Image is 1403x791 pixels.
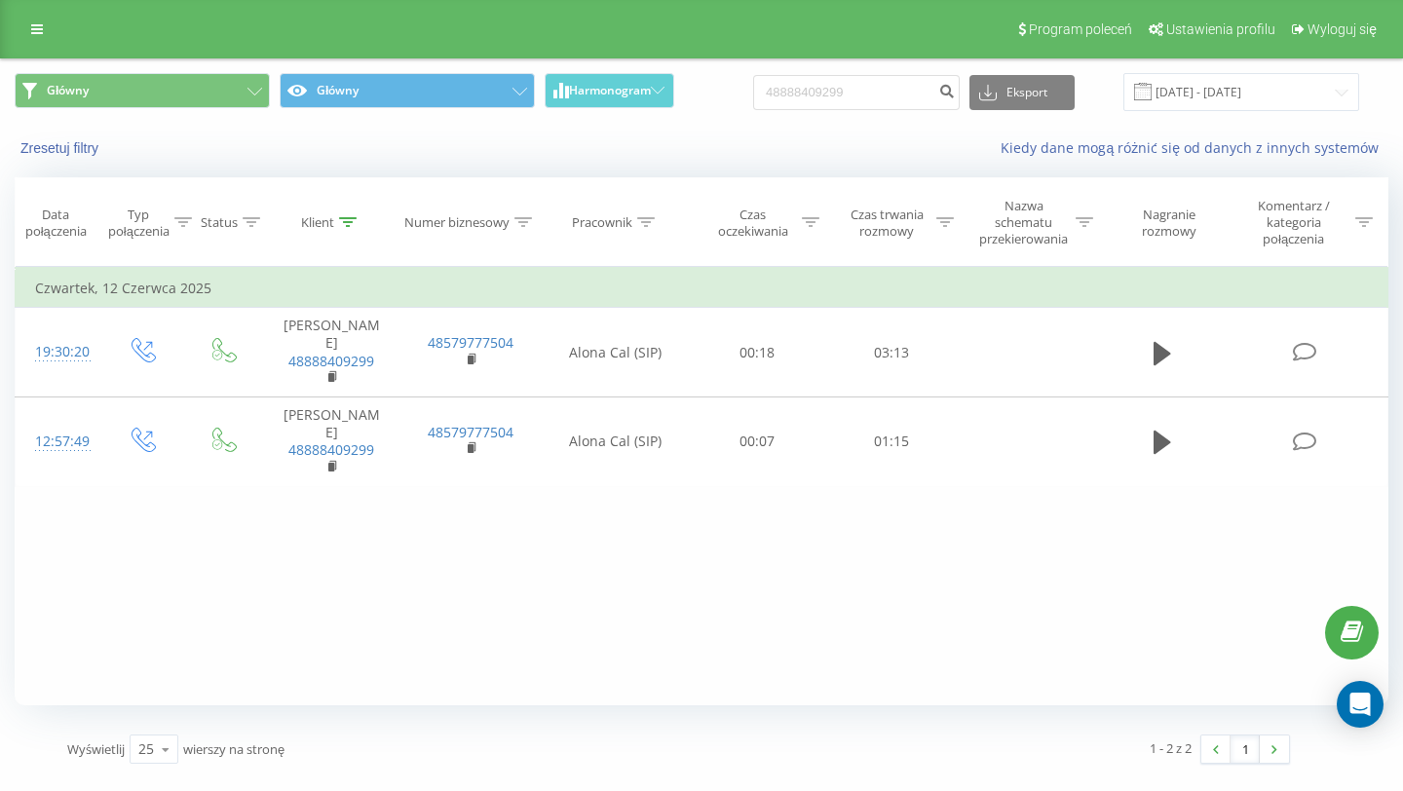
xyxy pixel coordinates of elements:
td: Czwartek, 12 Czerwca 2025 [16,269,1388,308]
td: 00:07 [691,397,825,487]
div: Nagranie rozmowy [1116,207,1222,240]
td: 01:15 [824,397,959,487]
div: Komentarz / kategoria połączenia [1236,198,1350,247]
div: 1 - 2 z 2 [1150,738,1192,758]
div: 19:30:20 [35,333,82,371]
a: 48888409299 [288,440,374,459]
div: Czas oczekiwania [708,207,798,240]
td: 03:13 [824,308,959,397]
div: 25 [138,739,154,759]
button: Główny [15,73,270,108]
td: Alona Cal (SIP) [541,308,691,397]
span: Wyloguj się [1308,21,1377,37]
a: 48579777504 [428,333,513,352]
div: Klient [301,214,334,231]
td: 00:18 [691,308,825,397]
div: Numer biznesowy [404,214,510,231]
div: Czas trwania rozmowy [842,207,931,240]
td: Alona Cal (SIP) [541,397,691,487]
span: Ustawienia profilu [1166,21,1275,37]
button: Harmonogram [545,73,674,108]
button: Zresetuj filtry [15,139,108,157]
span: wierszy na stronę [183,740,284,758]
div: Data połączenia [16,207,95,240]
span: Główny [47,83,89,98]
div: Nazwa schematu przekierowania [976,198,1071,247]
td: [PERSON_NAME] [262,308,401,397]
button: Eksport [969,75,1075,110]
a: 48888409299 [288,352,374,370]
div: Status [201,214,238,231]
span: Wyświetlij [67,740,125,758]
a: Kiedy dane mogą różnić się od danych z innych systemów [1001,138,1388,157]
div: 12:57:49 [35,423,82,461]
a: 48579777504 [428,423,513,441]
button: Główny [280,73,535,108]
input: Wyszukiwanie według numeru [753,75,960,110]
span: Program poleceń [1029,21,1132,37]
div: Open Intercom Messenger [1337,681,1384,728]
div: Pracownik [572,214,632,231]
a: 1 [1231,735,1260,763]
td: [PERSON_NAME] [262,397,401,487]
div: Typ połączenia [108,207,170,240]
span: Harmonogram [569,84,651,97]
